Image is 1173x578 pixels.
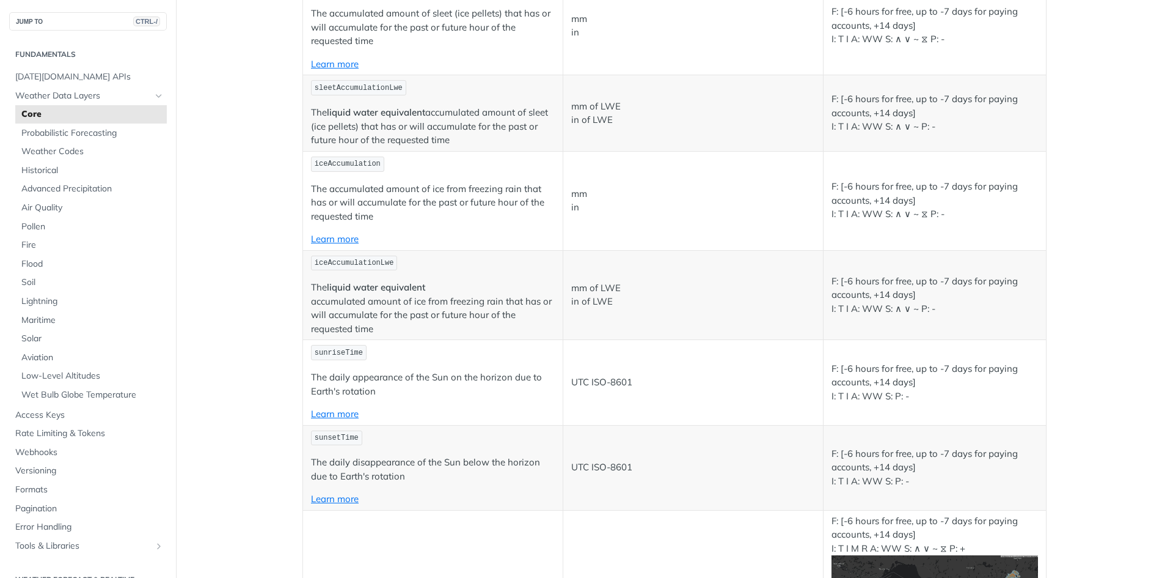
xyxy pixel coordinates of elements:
[15,199,167,217] a: Air Quality
[21,333,164,345] span: Solar
[15,161,167,180] a: Historical
[21,276,164,289] span: Soil
[133,17,160,26] span: CTRL-/
[154,91,164,101] button: Hide subpages for Weather Data Layers
[15,71,164,83] span: [DATE][DOMAIN_NAME] APIs
[15,521,164,533] span: Error Handling
[15,484,164,496] span: Formats
[311,58,359,70] a: Learn more
[311,456,555,483] p: The daily disappearance of the Sun below the horizon due to Earth's rotation
[15,292,167,311] a: Lightning
[21,108,164,120] span: Core
[315,84,403,92] span: sleetAccumulationLwe
[15,540,151,552] span: Tools & Libraries
[15,90,151,102] span: Weather Data Layers
[327,106,425,118] strong: liquid water equivalent
[15,503,164,515] span: Pagination
[21,352,164,364] span: Aviation
[571,461,815,475] p: UTC ISO-8601
[571,100,815,127] p: mm of LWE in of LWE
[15,428,164,440] span: Rate Limiting & Tokens
[15,143,167,161] a: Weather Codes
[15,105,167,124] a: Core
[571,376,815,390] p: UTC ISO-8601
[15,330,167,348] a: Solar
[15,386,167,404] a: Wet Bulb Globe Temperature
[15,311,167,330] a: Maritime
[327,281,425,293] strong: liquid water equivalent
[315,160,381,168] span: iceAccumulation
[571,12,815,40] p: mm in
[9,518,167,536] a: Error Handling
[15,349,167,367] a: Aviation
[15,465,164,477] span: Versioning
[21,165,164,177] span: Historical
[9,537,167,555] a: Tools & LibrariesShow subpages for Tools & Libraries
[15,446,164,459] span: Webhooks
[21,389,164,401] span: Wet Bulb Globe Temperature
[9,12,167,31] button: JUMP TOCTRL-/
[21,221,164,233] span: Pollen
[21,295,164,308] span: Lightning
[21,202,164,214] span: Air Quality
[9,500,167,518] a: Pagination
[9,424,167,443] a: Rate Limiting & Tokens
[831,447,1038,489] p: F: [-6 hours for free, up to -7 days for paying accounts, +14 days] I: T I A: WW S: P: -
[311,493,359,505] a: Learn more
[15,180,167,198] a: Advanced Precipitation
[311,106,555,147] p: The accumulated amount of sleet (ice pellets) that has or will accumulate for the past or future ...
[831,180,1038,221] p: F: [-6 hours for free, up to -7 days for paying accounts, +14 days] I: T I A: WW S: ∧ ∨ ~ ⧖ P: -
[9,406,167,424] a: Access Keys
[9,481,167,499] a: Formats
[15,255,167,273] a: Flood
[311,371,555,398] p: The daily appearance of the Sun on the horizon due to Earth's rotation
[831,275,1038,316] p: F: [-6 hours for free, up to -7 days for paying accounts, +14 days] I: T I A: WW S: ∧ ∨ ~ P: -
[21,127,164,139] span: Probabilistic Forecasting
[15,218,167,236] a: Pollen
[831,92,1038,134] p: F: [-6 hours for free, up to -7 days for paying accounts, +14 days] I: T I A: WW S: ∧ ∨ ~ P: -
[154,541,164,551] button: Show subpages for Tools & Libraries
[9,443,167,462] a: Webhooks
[15,409,164,421] span: Access Keys
[15,124,167,143] a: Probabilistic Forecasting
[9,49,167,60] h2: Fundamentals
[21,183,164,195] span: Advanced Precipitation
[21,239,164,251] span: Fire
[15,273,167,292] a: Soil
[831,5,1038,46] p: F: [-6 hours for free, up to -7 days for paying accounts, +14 days] I: T I A: WW S: ∧ ∨ ~ ⧖ P: -
[9,68,167,86] a: [DATE][DOMAIN_NAME] APIs
[315,349,363,357] span: sunriseTime
[21,370,164,382] span: Low-Level Altitudes
[21,258,164,270] span: Flood
[9,87,167,105] a: Weather Data LayersHide subpages for Weather Data Layers
[311,408,359,420] a: Learn more
[21,314,164,327] span: Maritime
[311,233,359,245] a: Learn more
[15,236,167,254] a: Fire
[15,367,167,385] a: Low-Level Altitudes
[831,362,1038,404] p: F: [-6 hours for free, up to -7 days for paying accounts, +14 days] I: T I A: WW S: P: -
[315,259,394,267] span: iceAccumulationLwe
[21,146,164,158] span: Weather Codes
[311,7,555,48] p: The accumulated amount of sleet (ice pellets) that has or will accumulate for the past or future ...
[571,187,815,215] p: mm in
[311,281,555,336] p: The accumulated amount of ice from freezing rain that has or will accumulate for the past or futu...
[571,281,815,309] p: mm of LWE in of LWE
[315,434,359,442] span: sunsetTime
[9,462,167,480] a: Versioning
[311,182,555,224] p: The accumulated amount of ice from freezing rain that has or will accumulate for the past or futu...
